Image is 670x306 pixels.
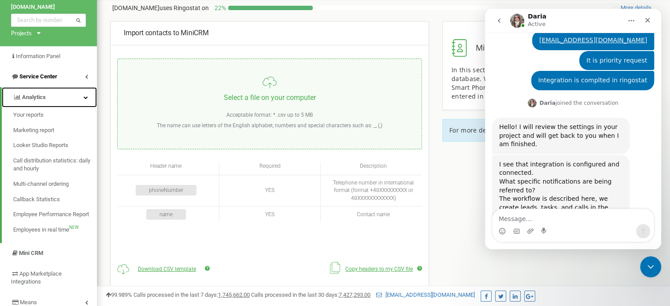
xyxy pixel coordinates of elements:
a: Download CSV template [133,266,200,272]
font: 99.989% [111,291,132,298]
font: Download CSV template [138,266,196,272]
font: 7,427,293.00 [339,291,370,298]
a: Employees in real timeNEW [13,222,97,238]
div: I see that integration is configured and connected.What specific notifications are being referred... [7,146,144,226]
button: Start recording [56,219,63,226]
iframe: Intercom live chat [640,256,661,277]
font: NEW [69,225,79,230]
a: Marketing report [13,123,97,138]
font: Employees in real time [13,226,69,233]
font: Calls processed in the last 7 days: [133,291,218,298]
a: Your reports [13,107,97,123]
font: For more details, please visit [449,126,538,134]
font: App Marketplace Integrations [11,270,62,285]
font: Header name [150,163,181,169]
button: Upload attachment [42,219,49,226]
font: Looker Studio Reports [13,142,68,148]
font: % [222,4,226,11]
a: Multi-channel ordering [13,177,97,192]
textarea: Message… [7,200,169,215]
a: Call distribution statistics: daily and hourly [13,153,97,177]
font: More details [620,4,651,11]
font: Mini CRM [476,42,512,53]
a: Callback Statistics [13,192,97,207]
font: 22 [215,4,222,11]
font: Import contacts to MiniCRM [124,29,209,37]
font: In this section, you can upload your contacts database. When making calls through Ringostat Smart... [452,66,599,100]
font: [EMAIL_ADDRESS][DOMAIN_NAME] [385,291,475,298]
font: [DOMAIN_NAME] [11,4,55,10]
a: Employee Performance Report [13,207,97,222]
font: Projects [11,29,32,37]
font: Marketing report [13,127,54,133]
font: name [159,211,173,218]
font: Copy headers to my CSV file [345,266,413,272]
button: Gif picker [28,219,35,226]
div: The workflow is described here, we create leads, tasks, and calls in the CRM. [14,186,137,212]
font: Analytics [22,94,46,100]
font: Description [360,163,387,169]
font: YES [265,187,274,193]
iframe: Intercom live chat [485,9,661,249]
a: [DOMAIN_NAME] [11,3,86,11]
font: Information Panel [16,53,60,59]
font: 1,745,662.00 [218,291,250,298]
font: Callback Statistics [13,196,60,203]
button: Send a message… [151,215,165,229]
font: Employee Performance Report [13,211,89,218]
font: Telephone number in international format (format +48XXXXXXXXX or 48XXXXXXXXXXXX) [333,180,414,201]
div: What specific notifications are being referred to? [14,169,137,186]
div: Daria says… [7,146,169,245]
a: [EMAIL_ADDRESS][DOMAIN_NAME] [376,291,475,298]
font: Service Center [19,73,57,80]
font: Means [20,299,37,306]
font: YES [265,211,274,218]
font: [DOMAIN_NAME] [112,4,159,11]
a: Analytics [2,87,97,108]
font: Multi-channel ordering [13,181,69,187]
button: Emoji picker [14,219,21,226]
font: Call distribution statistics: daily and hourly [13,157,90,172]
font: Calls processed in the last 30 days: [251,291,339,298]
font: Mini CRM [19,250,43,256]
font: Contact name [357,211,390,218]
font: Required [259,163,280,169]
a: Looker Studio Reports [13,138,97,153]
font: uses Ringostat on [159,4,209,11]
font: phoneNumber [149,187,183,193]
input: Search by number [11,14,86,27]
font: Your reports [13,111,44,118]
div: I see that integration is configured and connected. [14,151,137,169]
